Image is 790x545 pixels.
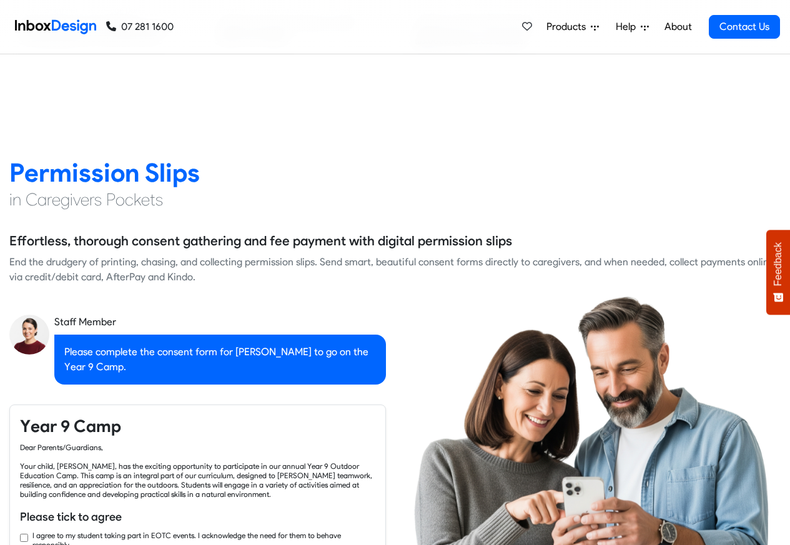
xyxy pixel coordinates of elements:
[616,19,641,34] span: Help
[766,230,790,315] button: Feedback - Show survey
[106,19,174,34] a: 07 281 1600
[9,189,781,211] h4: in Caregivers Pockets
[54,335,386,385] div: Please complete the consent form for [PERSON_NAME] to go on the Year 9 Camp.
[20,443,375,499] div: Dear Parents/Guardians, Your child, [PERSON_NAME], has the exciting opportunity to participate in...
[546,19,591,34] span: Products
[773,242,784,286] span: Feedback
[9,157,781,189] h2: Permission Slips
[20,415,375,438] h4: Year 9 Camp
[20,509,375,525] h6: Please tick to agree
[709,15,780,39] a: Contact Us
[9,315,49,355] img: staff_avatar.png
[661,14,695,39] a: About
[54,315,386,330] div: Staff Member
[9,232,512,250] h5: Effortless, thorough consent gathering and fee payment with digital permission slips
[541,14,604,39] a: Products
[9,255,781,285] div: End the drudgery of printing, chasing, and collecting permission slips. Send smart, beautiful con...
[611,14,654,39] a: Help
